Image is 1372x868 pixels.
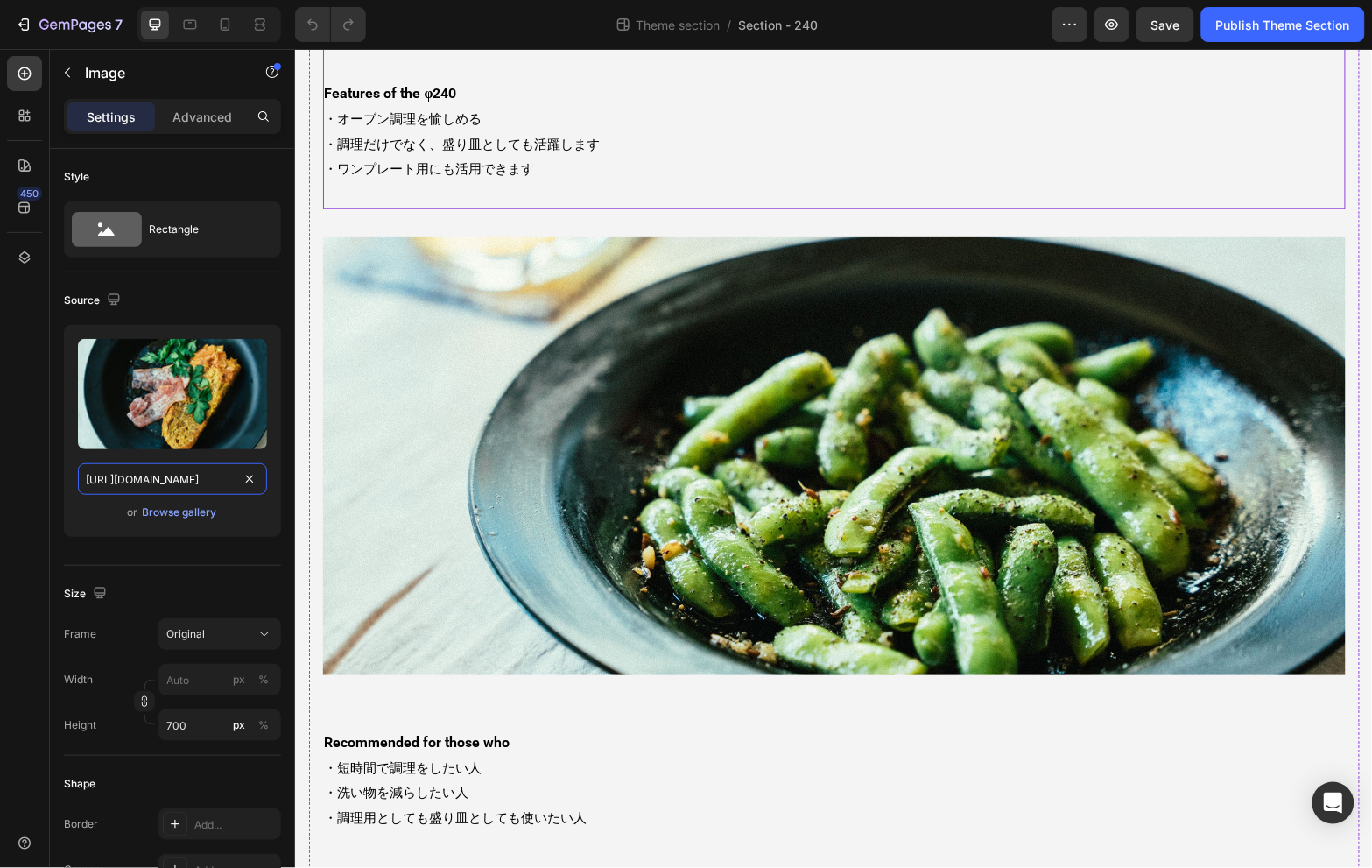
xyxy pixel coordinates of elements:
[143,505,217,520] div: Browse gallery
[64,672,93,688] label: Width
[258,717,269,733] div: %
[17,187,42,201] div: 450
[253,715,274,736] button: px
[632,16,723,34] span: Theme section
[1201,7,1365,42] button: Publish Theme Section
[64,816,98,832] div: Border
[87,108,136,126] p: Settings
[194,817,277,833] div: Add...
[64,776,95,792] div: Shape
[1136,7,1194,42] button: Save
[233,717,245,733] div: px
[158,709,281,741] input: px%
[142,504,218,521] button: Browse gallery
[78,463,267,495] input: https://example.com/image.jpg
[85,62,234,83] p: Image
[158,664,281,695] input: px%
[229,669,250,690] button: %
[64,169,89,185] div: Style
[115,14,123,35] p: 7
[64,626,96,642] label: Frame
[64,717,96,733] label: Height
[158,618,281,650] button: Original
[78,339,267,449] img: preview-image
[149,209,256,250] div: Rectangle
[295,7,366,42] div: Undo/Redo
[172,108,232,126] p: Advanced
[229,715,250,736] button: %
[64,582,110,606] div: Size
[258,672,269,688] div: %
[7,7,130,42] button: 7
[1151,18,1180,32] span: Save
[1216,16,1350,34] div: Publish Theme Section
[738,16,818,34] span: Section - 240
[128,502,138,523] span: or
[1312,782,1354,824] div: Open Intercom Messenger
[727,16,731,34] span: /
[166,626,205,642] span: Original
[233,672,245,688] div: px
[64,289,124,313] div: Source
[253,669,274,690] button: px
